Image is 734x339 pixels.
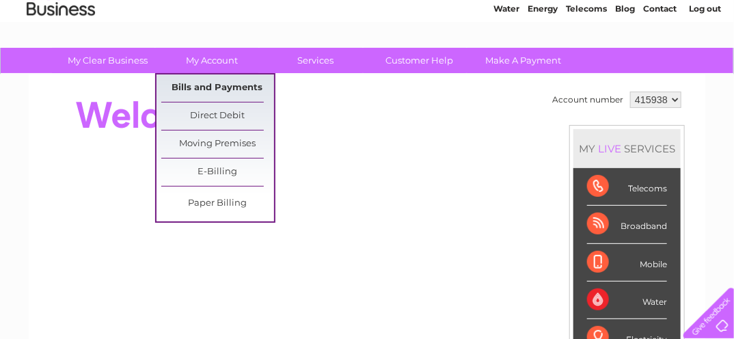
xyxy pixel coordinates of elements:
a: Contact [643,58,677,68]
a: My Account [156,48,269,73]
a: Log out [689,58,721,68]
a: Direct Debit [161,103,274,130]
img: logo.png [26,36,96,77]
a: My Clear Business [52,48,165,73]
td: Account number [549,88,627,111]
a: Services [260,48,372,73]
a: Water [493,58,519,68]
div: Water [587,282,667,319]
a: E-Billing [161,159,274,186]
a: 0333 014 3131 [476,7,571,24]
a: Make A Payment [467,48,580,73]
a: Customer Help [364,48,476,73]
div: Telecoms [587,168,667,206]
a: Energy [528,58,558,68]
a: Blog [615,58,635,68]
a: Paper Billing [161,190,274,217]
a: Bills and Payments [161,74,274,102]
div: Clear Business is a trading name of Verastar Limited (registered in [GEOGRAPHIC_DATA] No. 3667643... [45,8,691,66]
a: Moving Premises [161,131,274,158]
div: MY SERVICES [573,129,681,168]
div: Mobile [587,244,667,282]
a: Telecoms [566,58,607,68]
div: LIVE [595,142,624,155]
div: Broadband [587,206,667,243]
